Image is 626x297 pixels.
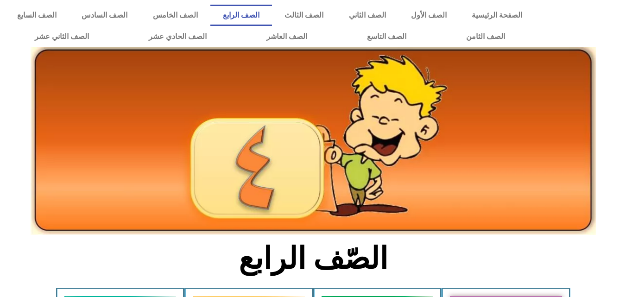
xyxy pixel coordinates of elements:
a: الصف الخامس [140,5,210,26]
a: الصف الثاني عشر [5,26,119,47]
a: الصف التاسع [337,26,436,47]
a: الصف الثامن [436,26,535,47]
a: الصف الحادي عشر [119,26,236,47]
a: الصف الثالث [272,5,336,26]
a: الصف الأول [398,5,459,26]
a: الصف الثاني [336,5,398,26]
a: الصف السابع [5,5,69,26]
a: الصف الرابع [210,5,272,26]
a: الصف السادس [69,5,140,26]
a: الصفحة الرئيسية [459,5,535,26]
h2: الصّف الرابع [160,240,466,277]
a: الصف العاشر [236,26,337,47]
